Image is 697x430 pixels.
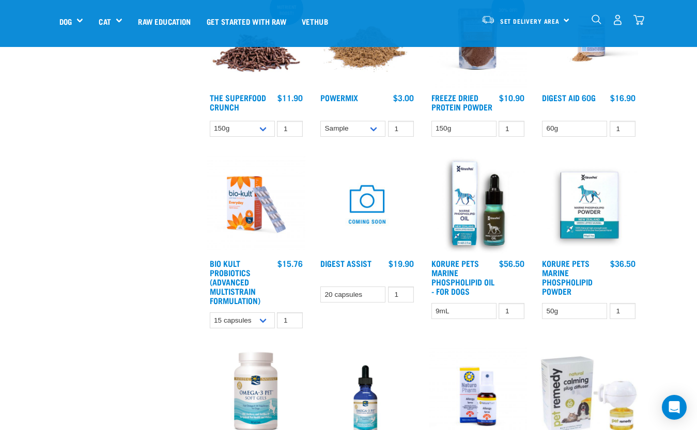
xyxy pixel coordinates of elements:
div: $19.90 [389,259,414,268]
span: Set Delivery Area [500,19,560,23]
input: 1 [388,286,414,302]
a: Freeze Dried Protein Powder [431,95,492,109]
input: 1 [610,303,636,319]
a: Raw Education [130,1,198,42]
input: 1 [277,312,303,328]
img: user.png [612,14,623,25]
a: Korure Pets Marine Phospholipid Oil - for Dogs [431,261,494,293]
input: 1 [277,121,303,137]
input: 1 [499,121,524,137]
a: Get started with Raw [199,1,294,42]
img: home-icon-1@2x.png [592,14,601,24]
a: Powermix [320,95,358,100]
img: van-moving.png [481,15,495,24]
img: 2023 AUG RE Product1724 [207,155,306,254]
div: $11.90 [277,93,303,102]
div: $15.76 [277,259,303,268]
a: Bio Kult Probiotics (Advanced Multistrain Formulation) [210,261,260,302]
img: POWDER01 65ae0065 919d 4332 9357 5d1113de9ef1 1024x1024 [539,155,638,254]
img: home-icon@2x.png [633,14,644,25]
a: The Superfood Crunch [210,95,266,109]
div: $3.00 [393,93,414,102]
a: Digest Aid 60g [542,95,596,100]
div: $10.90 [499,93,524,102]
a: Cat [99,15,111,27]
div: $16.90 [610,93,636,102]
img: COMING SOON [318,155,416,254]
a: Korure Pets Marine Phospholipid Powder [542,261,593,293]
input: 1 [388,121,414,137]
div: $56.50 [499,259,524,268]
input: 1 [610,121,636,137]
a: Vethub [294,1,336,42]
a: Digest Assist [320,261,371,265]
input: 1 [499,303,524,319]
div: $36.50 [610,259,636,268]
a: Dog [59,15,72,27]
div: Open Intercom Messenger [662,395,687,420]
img: OI Lfront 1024x1024 [429,155,528,254]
